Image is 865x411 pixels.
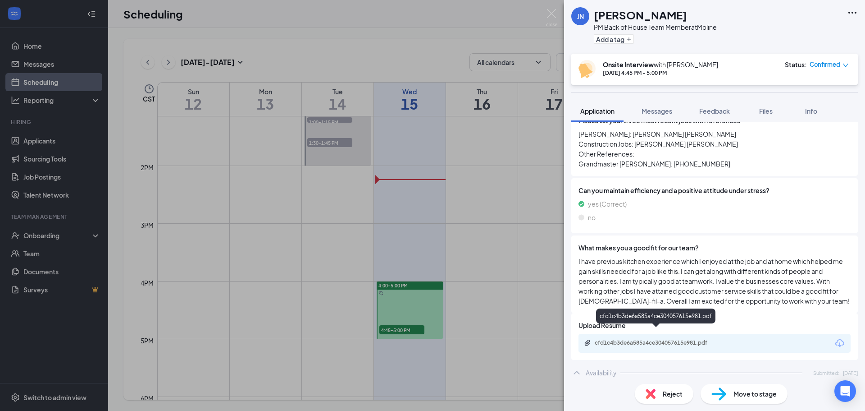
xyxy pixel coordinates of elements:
[588,199,627,209] span: yes (Correct)
[759,107,773,115] span: Files
[586,368,617,377] div: Availability
[642,107,672,115] span: Messages
[577,12,584,21] div: JN
[584,339,730,348] a: Paperclipcfd1c4b3de6a585a4ce304057615e981.pdf
[578,129,851,169] span: [PERSON_NAME]: [PERSON_NAME] [PERSON_NAME] Construction Jobs: [PERSON_NAME] [PERSON_NAME] Other R...
[813,369,839,377] span: Submitted:
[588,212,596,222] span: no
[626,37,632,42] svg: Plus
[584,339,591,346] svg: Paperclip
[594,7,687,23] h1: [PERSON_NAME]
[847,7,858,18] svg: Ellipses
[578,320,626,330] span: Upload Resume
[603,60,718,69] div: with [PERSON_NAME]
[596,309,715,323] div: cfd1c4b3de6a585a4ce304057615e981.pdf
[805,107,817,115] span: Info
[842,62,849,69] span: down
[834,380,856,402] div: Open Intercom Messenger
[603,60,654,69] b: Onsite Interview
[834,338,845,349] svg: Download
[733,389,777,399] span: Move to stage
[595,339,721,346] div: cfd1c4b3de6a585a4ce304057615e981.pdf
[594,23,717,32] div: PM Back of House Team Member at Moline
[578,243,699,253] span: What makes you a good fit for our team?
[578,185,851,195] span: Can you maintain efficiency and a positive attitude under stress?
[810,60,840,69] span: Confirmed
[785,60,807,69] div: Status :
[578,256,851,306] span: I have previous kitchen experience which I enjoyed at the job and at home which helped me gain sk...
[603,69,718,77] div: [DATE] 4:45 PM - 5:00 PM
[699,107,730,115] span: Feedback
[663,389,683,399] span: Reject
[843,369,858,377] span: [DATE]
[571,367,582,378] svg: ChevronUp
[594,34,634,44] button: PlusAdd a tag
[580,107,615,115] span: Application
